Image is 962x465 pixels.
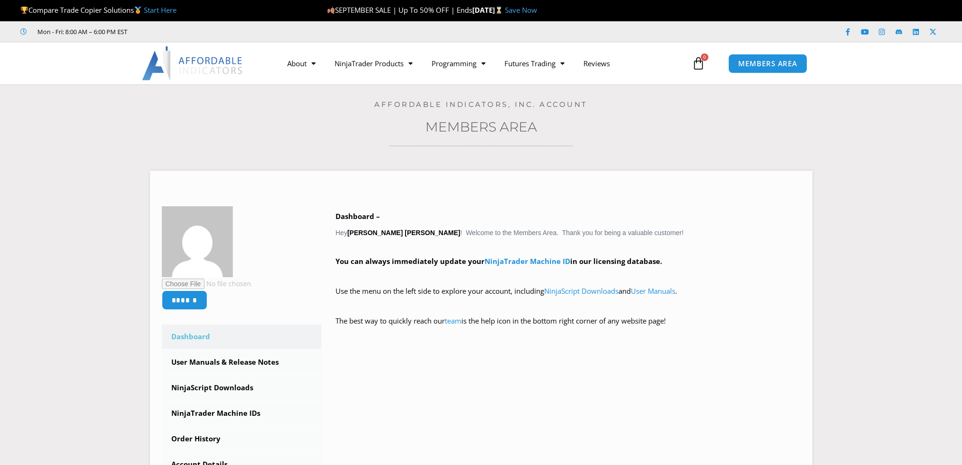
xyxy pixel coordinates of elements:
[335,256,662,266] strong: You can always immediately update your in our licensing database.
[278,53,325,74] a: About
[278,53,689,74] nav: Menu
[142,46,244,80] img: LogoAI | Affordable Indicators – NinjaTrader
[335,211,380,221] b: Dashboard –
[162,350,322,375] a: User Manuals & Release Notes
[738,60,797,67] span: MEMBERS AREA
[335,210,801,341] div: Hey ! Welcome to the Members Area. Thank you for being a valuable customer!
[505,5,537,15] a: Save Now
[445,316,461,325] a: team
[701,53,708,61] span: 0
[144,5,177,15] a: Start Here
[485,256,570,266] a: NinjaTrader Machine ID
[20,5,177,15] span: Compare Trade Copier Solutions
[327,5,472,15] span: SEPTEMBER SALE | Up To 50% OFF | Ends
[335,315,801,341] p: The best way to quickly reach our is the help icon in the bottom right corner of any website page!
[134,7,141,14] img: 🥇
[495,53,574,74] a: Futures Trading
[335,285,801,311] p: Use the menu on the left side to explore your account, including and .
[728,54,807,73] a: MEMBERS AREA
[162,401,322,426] a: NinjaTrader Machine IDs
[574,53,619,74] a: Reviews
[678,50,719,77] a: 0
[141,27,282,36] iframe: Customer reviews powered by Trustpilot
[422,53,495,74] a: Programming
[495,7,503,14] img: ⌛
[347,229,460,237] strong: [PERSON_NAME] [PERSON_NAME]
[35,26,127,37] span: Mon - Fri: 8:00 AM – 6:00 PM EST
[425,119,537,135] a: Members Area
[162,325,322,349] a: Dashboard
[162,427,322,451] a: Order History
[631,286,675,296] a: User Manuals
[472,5,505,15] strong: [DATE]
[162,376,322,400] a: NinjaScript Downloads
[374,100,588,109] a: Affordable Indicators, Inc. Account
[544,286,618,296] a: NinjaScript Downloads
[21,7,28,14] img: 🏆
[327,7,335,14] img: 🍂
[162,206,233,277] img: 09a4947c964b030b8422f8e08a2050881a45bd3af3fd8d3ca43b8c7e6e726040
[325,53,422,74] a: NinjaTrader Products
